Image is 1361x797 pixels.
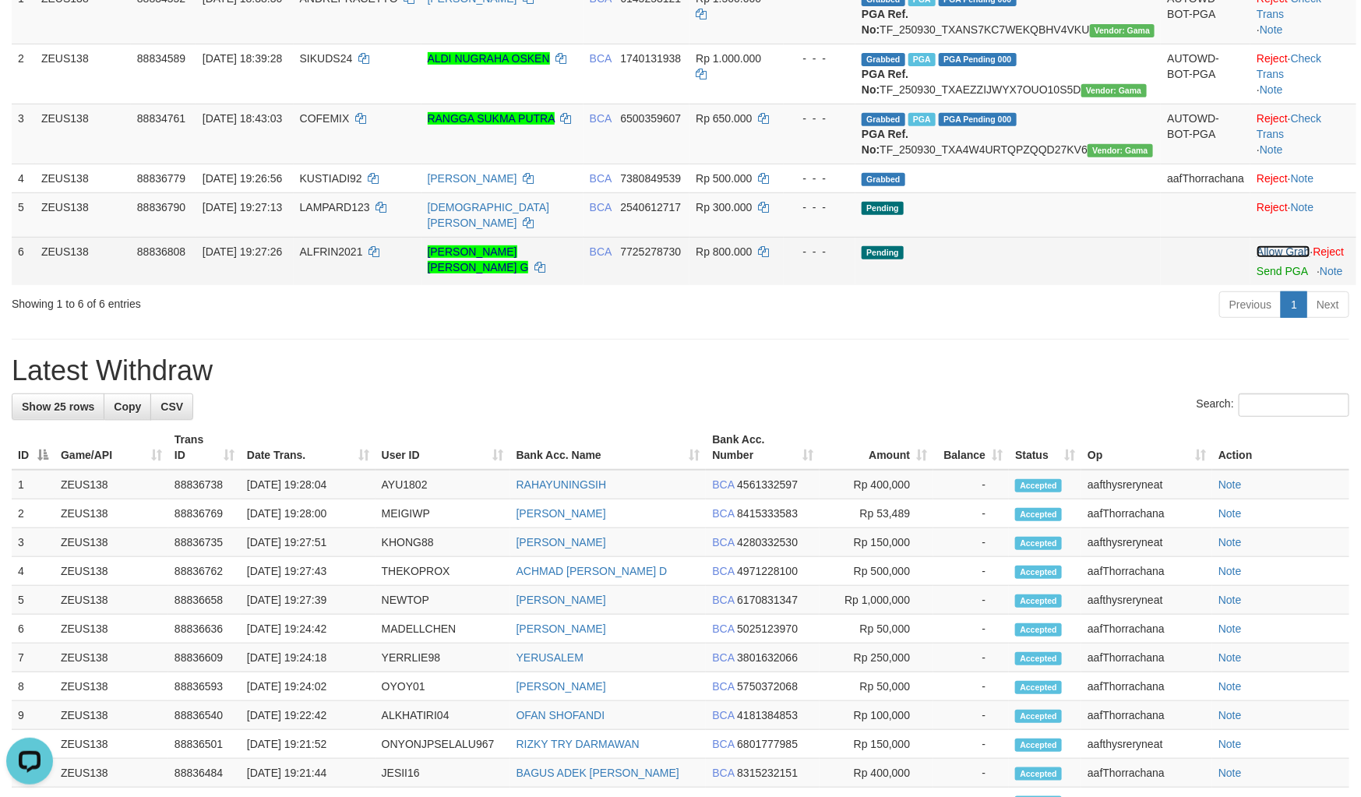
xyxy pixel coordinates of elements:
[790,51,849,66] div: - - -
[820,557,933,586] td: Rp 500,000
[12,557,55,586] td: 4
[517,738,640,750] a: RIZKY TRY DARMAWAN
[12,528,55,557] td: 3
[1081,84,1147,97] span: Vendor URL: https://trx31.1velocity.biz
[1081,644,1212,672] td: aafThorrachana
[168,759,241,788] td: 88836484
[1015,739,1062,752] span: Accepted
[590,172,612,185] span: BCA
[55,425,168,470] th: Game/API: activate to sort column ascending
[376,615,510,644] td: MADELLCHEN
[712,565,734,577] span: BCA
[1291,201,1314,213] a: Note
[1250,237,1356,285] td: ·
[376,644,510,672] td: YERRLIE98
[241,425,376,470] th: Date Trans.: activate to sort column ascending
[737,594,798,606] span: Copy 6170831347 to clipboard
[712,709,734,721] span: BCA
[1250,164,1356,192] td: ·
[376,528,510,557] td: KHONG88
[712,536,734,548] span: BCA
[6,6,53,53] button: Open LiveChat chat widget
[150,393,193,420] a: CSV
[712,622,734,635] span: BCA
[933,615,1009,644] td: -
[55,730,168,759] td: ZEUS138
[1015,623,1062,637] span: Accepted
[137,52,185,65] span: 88834589
[55,528,168,557] td: ZEUS138
[933,759,1009,788] td: -
[933,528,1009,557] td: -
[1257,201,1288,213] a: Reject
[168,644,241,672] td: 88836609
[1218,478,1242,491] a: Note
[712,651,734,664] span: BCA
[862,202,904,215] span: Pending
[168,470,241,499] td: 88836738
[1015,508,1062,521] span: Accepted
[1161,44,1250,104] td: AUTOWD-BOT-PGA
[706,425,820,470] th: Bank Acc. Number: activate to sort column ascending
[933,586,1009,615] td: -
[855,44,1161,104] td: TF_250930_TXAEZZIJWYX7OUO10S5D
[12,701,55,730] td: 9
[1212,425,1349,470] th: Action
[1257,52,1288,65] a: Reject
[1081,759,1212,788] td: aafThorrachana
[933,499,1009,528] td: -
[621,112,682,125] span: Copy 6500359607 to clipboard
[1260,83,1283,96] a: Note
[376,470,510,499] td: AYU1802
[737,767,798,779] span: Copy 8315232151 to clipboard
[428,201,550,229] a: [DEMOGRAPHIC_DATA][PERSON_NAME]
[241,730,376,759] td: [DATE] 19:21:52
[168,701,241,730] td: 88836540
[1218,594,1242,606] a: Note
[517,680,606,693] a: [PERSON_NAME]
[933,470,1009,499] td: -
[820,470,933,499] td: Rp 400,000
[1291,172,1314,185] a: Note
[1257,245,1313,258] span: ·
[1197,393,1349,417] label: Search:
[1015,479,1062,492] span: Accepted
[12,499,55,528] td: 2
[137,112,185,125] span: 88834761
[790,244,849,259] div: - - -
[1257,52,1321,80] a: Check Trans
[737,565,798,577] span: Copy 4971228100 to clipboard
[376,730,510,759] td: ONYONJPSELALU967
[55,759,168,788] td: ZEUS138
[376,759,510,788] td: JESII16
[737,507,798,520] span: Copy 8415333583 to clipboard
[933,701,1009,730] td: -
[1015,767,1062,781] span: Accepted
[862,113,905,126] span: Grabbed
[1281,291,1307,318] a: 1
[820,672,933,701] td: Rp 50,000
[1218,565,1242,577] a: Note
[1081,557,1212,586] td: aafThorrachana
[1009,425,1081,470] th: Status: activate to sort column ascending
[855,104,1161,164] td: TF_250930_TXA4W4URTQPZQQD27KV6
[1313,245,1345,258] a: Reject
[168,528,241,557] td: 88836735
[12,586,55,615] td: 5
[55,615,168,644] td: ZEUS138
[12,615,55,644] td: 6
[712,478,734,491] span: BCA
[1161,104,1250,164] td: AUTOWD-BOT-PGA
[517,478,607,491] a: RAHAYUNINGSIH
[737,478,798,491] span: Copy 4561332597 to clipboard
[517,651,584,664] a: YERUSALEM
[862,53,905,66] span: Grabbed
[1088,144,1153,157] span: Vendor URL: https://trx31.1velocity.biz
[1161,164,1250,192] td: aafThorrachana
[168,425,241,470] th: Trans ID: activate to sort column ascending
[933,425,1009,470] th: Balance: activate to sort column ascending
[517,565,668,577] a: ACHMAD [PERSON_NAME] D
[1218,536,1242,548] a: Note
[1218,680,1242,693] a: Note
[1081,425,1212,470] th: Op: activate to sort column ascending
